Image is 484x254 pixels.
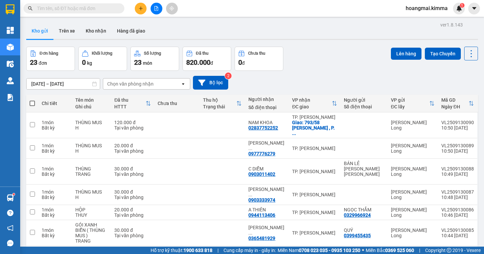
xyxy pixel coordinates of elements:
[184,248,212,253] strong: 1900 633 818
[200,95,245,112] th: Toggle SortBy
[143,60,152,66] span: món
[217,247,218,254] span: |
[248,51,265,56] div: Chưa thu
[248,125,278,131] div: 02837752252
[75,189,108,195] div: THÙNG MUS
[114,97,146,103] div: Đã thu
[75,207,108,212] div: HỘP
[75,104,108,109] div: Ghi chú
[92,51,112,56] div: Khối lượng
[78,47,127,71] button: Khối lượng0kg
[344,207,384,212] div: NGỌC THẮM
[7,60,14,67] img: warehouse-icon
[299,248,360,253] strong: 0708 023 035 - 0935 103 250
[114,148,151,154] div: Tại văn phòng
[344,161,384,177] div: BÁN LẺ KHÔNG GIAO HÓA ĐƠN
[114,207,151,212] div: 20.000 đ
[7,210,13,216] span: question-circle
[441,120,474,125] div: VL2509130090
[7,194,14,201] img: warehouse-icon
[75,195,108,200] div: H
[385,248,414,253] strong: 0369 525 060
[75,238,108,244] div: TRANG
[75,212,108,218] div: THUY
[344,104,384,109] div: Số điện thoại
[391,48,421,60] button: Lên hàng
[419,247,420,254] span: |
[130,47,179,71] button: Số lượng23món
[248,225,285,236] div: NGUYỄN NGỌC DẸN
[107,81,154,87] div: Chọn văn phòng nhận
[42,148,69,154] div: Bất kỳ
[388,95,438,112] th: Toggle SortBy
[292,97,332,103] div: VP nhận
[344,233,371,238] div: 0399455435
[292,169,337,174] div: TP. [PERSON_NAME]
[242,60,245,66] span: đ
[42,195,69,200] div: Bất kỳ
[180,81,186,87] svg: open
[87,60,92,66] span: kg
[80,23,112,39] button: Kho nhận
[42,189,69,195] div: 1 món
[138,6,143,11] span: plus
[196,51,208,56] div: Đã thu
[114,227,151,233] div: 30.000 đ
[151,247,212,254] span: Hỗ trợ kỹ thuật:
[151,3,162,14] button: file-add
[13,193,15,195] sup: 1
[441,207,474,212] div: VL2509130086
[134,58,142,66] span: 23
[248,97,285,102] div: Người nhận
[248,236,275,241] div: 0365481929
[248,166,285,171] div: C DIỄM
[391,104,429,109] div: ĐC lấy
[42,120,69,125] div: 1 món
[441,97,469,103] div: Mã GD
[114,171,151,177] div: Tại văn phòng
[292,230,337,236] div: TP. [PERSON_NAME]
[441,227,474,233] div: VL2509130085
[42,207,69,212] div: 1 món
[292,192,337,197] div: TP. [PERSON_NAME]
[114,189,151,195] div: 30.000 đ
[193,76,228,90] button: Bộ lọc
[441,233,474,238] div: 10:44 [DATE]
[111,95,154,112] th: Toggle SortBy
[344,212,371,218] div: 0329966924
[248,197,275,203] div: 0903333974
[248,207,285,212] div: A THIÊN
[37,5,116,12] input: Tìm tên, số ĐT hoặc mã đơn
[344,227,384,233] div: QUÝ
[75,97,108,103] div: Tên món
[292,131,296,136] span: ...
[238,58,242,66] span: 0
[30,58,37,66] span: 23
[166,3,178,14] button: aim
[289,95,340,112] th: Toggle SortBy
[248,146,252,151] span: ...
[114,233,151,238] div: Tại văn phòng
[169,6,174,11] span: aim
[441,189,474,195] div: VL2509130087
[39,60,47,66] span: đơn
[26,47,75,71] button: Đơn hàng23đơn
[7,240,13,246] span: message
[391,97,429,103] div: VP gửi
[391,143,435,154] div: [PERSON_NAME] Long
[7,225,13,231] span: notification
[248,212,275,218] div: 0944113406
[27,79,100,89] input: Select a date range.
[42,212,69,218] div: Bất kỳ
[114,143,151,148] div: 20.000 đ
[391,120,435,131] div: [PERSON_NAME] Long
[75,120,108,125] div: THÙNG MUS
[292,120,337,136] div: Giao: 793/58 TRẦN XUÂN SOẠN , P. TÂN HƯNG , QUẬN 7
[225,72,232,79] sup: 2
[75,143,108,148] div: THÙNG MUS
[42,125,69,131] div: Bất kỳ
[248,230,252,236] span: ...
[471,5,477,11] span: caret-down
[135,3,147,14] button: plus
[53,23,80,39] button: Trên xe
